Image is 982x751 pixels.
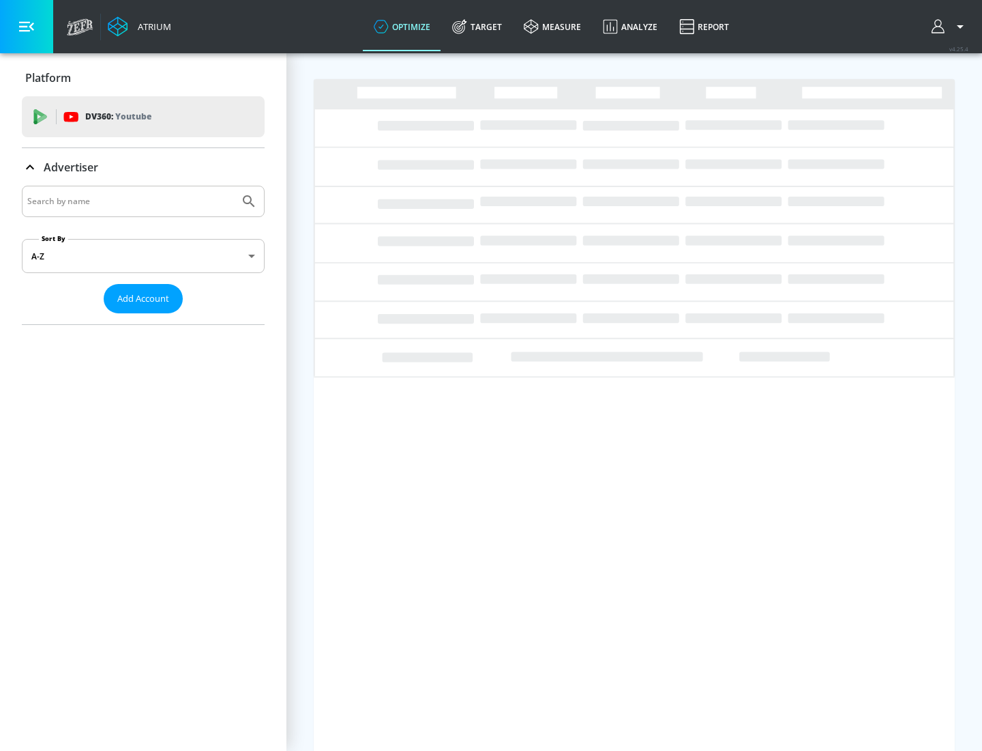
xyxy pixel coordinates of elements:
span: Add Account [117,291,169,307]
nav: list of Advertiser [22,313,265,324]
a: optimize [363,2,441,51]
div: Platform [22,59,265,97]
button: Add Account [104,284,183,313]
label: Sort By [39,234,68,243]
input: Search by name [27,193,234,210]
div: Advertiser [22,148,265,186]
div: Atrium [132,20,171,33]
p: DV360: [85,109,151,124]
p: Youtube [115,109,151,124]
p: Platform [25,70,71,85]
p: Advertiser [44,160,98,175]
div: A-Z [22,239,265,273]
a: Target [441,2,513,51]
a: Analyze [592,2,668,51]
a: measure [513,2,592,51]
span: v 4.25.4 [949,45,968,53]
div: Advertiser [22,186,265,324]
a: Atrium [108,16,171,37]
a: Report [668,2,740,51]
div: DV360: Youtube [22,96,265,137]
